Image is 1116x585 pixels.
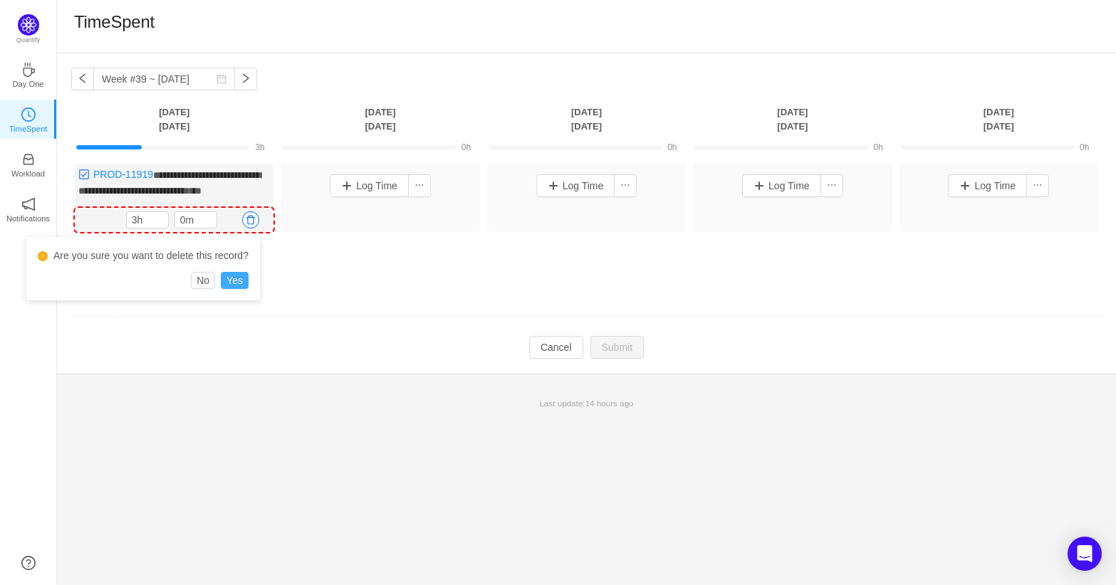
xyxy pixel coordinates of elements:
i: icon: notification [21,197,36,211]
span: 14 hours ago [585,399,634,408]
button: Log Time [330,174,409,197]
button: Cancel [529,336,583,359]
div: Are you sure you want to delete this record? [38,248,249,263]
p: Notifications [6,212,50,225]
button: icon: ellipsis [408,174,431,197]
button: Log Time [948,174,1027,197]
span: 3h [255,142,264,152]
input: Select a week [93,68,235,90]
span: 0h [667,142,677,152]
span: 0h [1080,142,1089,152]
span: 0h [874,142,883,152]
div: Open Intercom Messenger [1068,537,1102,571]
button: Yes [221,272,249,289]
button: icon: ellipsis [614,174,637,197]
button: icon: delete [242,211,259,228]
i: icon: inbox [21,152,36,167]
a: icon: coffeeDay One [21,67,36,81]
a: icon: question-circle [21,556,36,570]
p: Day One [12,78,43,90]
th: [DATE] [DATE] [689,105,895,134]
button: No [191,272,215,289]
th: [DATE] [DATE] [277,105,483,134]
th: [DATE] [DATE] [896,105,1102,134]
h1: TimeSpent [74,11,155,33]
a: icon: clock-circleTimeSpent [21,112,36,126]
img: Quantify [18,14,39,36]
button: Submit [590,336,645,359]
button: icon: ellipsis [1026,174,1049,197]
i: icon: calendar [217,74,226,84]
button: Log Time [742,174,821,197]
button: Log Time [536,174,615,197]
button: icon: ellipsis [820,174,843,197]
p: Quantify [16,36,41,46]
button: icon: right [234,68,257,90]
th: [DATE] [DATE] [484,105,689,134]
i: icon: exclamation-circle [38,251,48,261]
img: 10318 [78,169,90,180]
p: Workload [11,167,45,180]
span: Last update: [539,399,633,408]
button: icon: left [71,68,94,90]
a: icon: inboxWorkload [21,157,36,171]
i: icon: coffee [21,63,36,77]
th: [DATE] [DATE] [71,105,277,134]
a: icon: notificationNotifications [21,201,36,216]
span: 0h [461,142,471,152]
i: icon: clock-circle [21,107,36,122]
a: PROD-11919 [93,169,153,180]
p: TimeSpent [9,122,48,135]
